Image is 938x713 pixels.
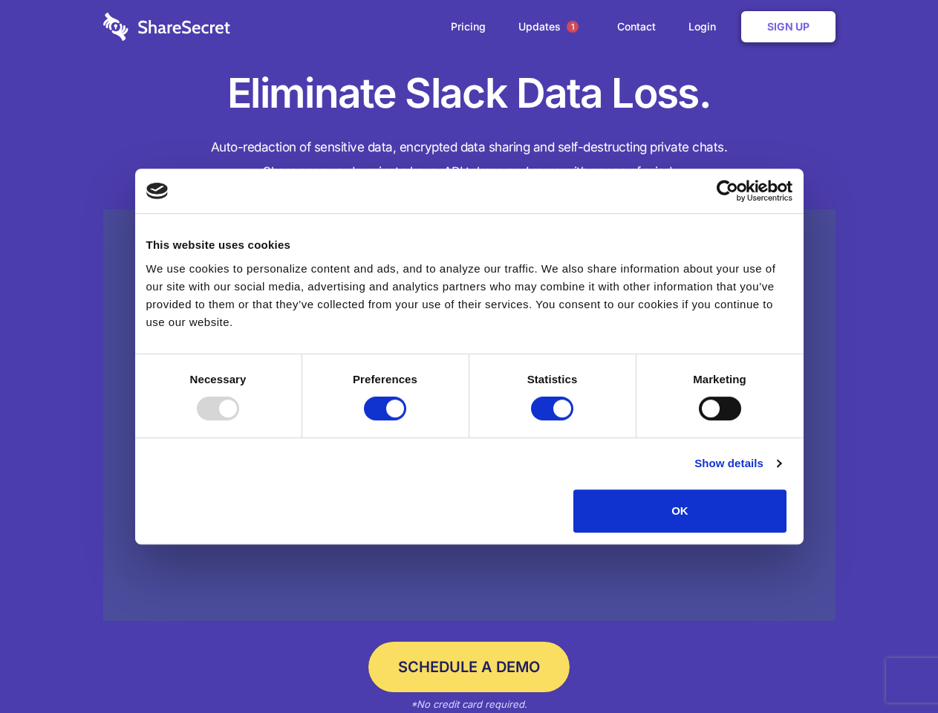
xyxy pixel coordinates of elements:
a: Pricing [436,4,501,50]
span: 1 [567,21,579,33]
h4: Auto-redaction of sensitive data, encrypted data sharing and self-destructing private chats. Shar... [103,135,836,184]
em: *No credit card required. [411,698,527,710]
a: Sign Up [741,11,836,42]
a: Show details [694,455,781,472]
strong: Statistics [527,373,578,385]
div: We use cookies to personalize content and ads, and to analyze our traffic. We also share informat... [146,260,792,331]
strong: Marketing [693,373,746,385]
a: Contact [602,4,671,50]
button: OK [573,489,786,533]
a: Login [674,4,738,50]
a: Usercentrics Cookiebot - opens in a new window [662,180,792,202]
a: Wistia video thumbnail [103,209,836,622]
strong: Necessary [190,373,247,385]
img: logo-wordmark-white-trans-d4663122ce5f474addd5e946df7df03e33cb6a1c49d2221995e7729f52c070b2.svg [103,13,230,41]
div: This website uses cookies [146,236,792,254]
strong: Preferences [353,373,417,385]
a: Schedule a Demo [368,642,570,692]
img: logo [146,183,169,199]
h1: Eliminate Slack Data Loss. [103,67,836,120]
